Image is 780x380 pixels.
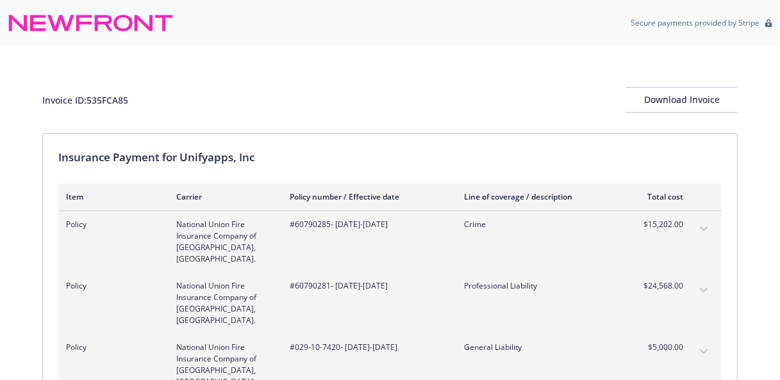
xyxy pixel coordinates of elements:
[290,342,444,353] span: #029-10-7420 - [DATE]-[DATE]
[66,191,156,202] div: Item
[290,280,444,292] span: #60790281 - [DATE]-[DATE]
[464,219,615,230] span: Crime
[176,280,269,326] span: National Union Fire Insurance Company of [GEOGRAPHIC_DATA], [GEOGRAPHIC_DATA].
[66,219,156,230] span: Policy
[176,191,269,202] div: Carrier
[635,342,683,353] span: $5,000.00
[635,280,683,292] span: $24,568.00
[464,342,615,353] span: General Liability
[631,17,759,28] p: Secure payments provided by Stripe
[635,219,683,230] span: $15,202.00
[58,149,722,166] div: Insurance Payment for Unifyapps, Inc
[176,219,269,265] span: National Union Fire Insurance Company of [GEOGRAPHIC_DATA], [GEOGRAPHIC_DATA].
[464,191,615,202] div: Line of coverage / description
[58,273,722,334] div: PolicyNational Union Fire Insurance Company of [GEOGRAPHIC_DATA], [GEOGRAPHIC_DATA].#60790281- [D...
[693,280,714,301] button: expand content
[66,280,156,292] span: Policy
[464,280,615,292] span: Professional Liability
[66,342,156,353] span: Policy
[42,93,128,107] div: Invoice ID: 535FCA85
[626,88,738,112] div: Download Invoice
[635,191,683,202] div: Total cost
[693,342,714,362] button: expand content
[58,211,722,273] div: PolicyNational Union Fire Insurance Company of [GEOGRAPHIC_DATA], [GEOGRAPHIC_DATA].#60790285- [D...
[290,219,444,230] span: #60790285 - [DATE]-[DATE]
[290,191,444,202] div: Policy number / Effective date
[626,87,738,113] button: Download Invoice
[693,219,714,239] button: expand content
